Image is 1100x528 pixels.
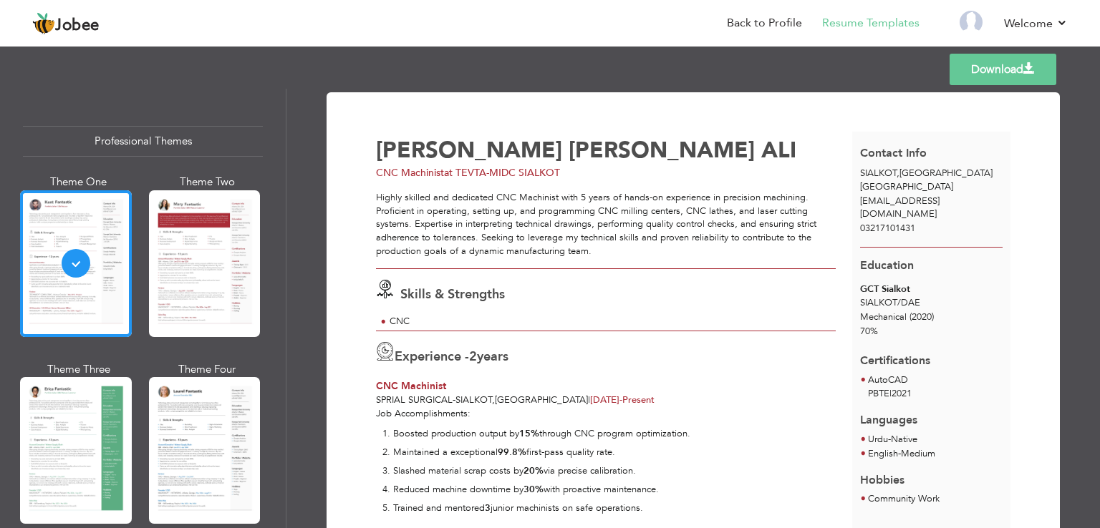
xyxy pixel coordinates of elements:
span: - [453,393,455,406]
span: [GEOGRAPHIC_DATA] [860,180,953,193]
span: Present [590,393,655,406]
span: SIALKOT [455,393,492,406]
div: Job Accomplishments: [368,407,844,521]
span: ALI [761,135,796,165]
span: [DATE] [590,393,622,406]
p: Boosted production output by through CNC program optimization. [393,427,836,441]
div: Highly skilled and dedicated CNC Machinist with 5 years of hands-on experience in precision machi... [376,191,836,258]
span: - [898,447,901,460]
span: Hobbies [860,472,904,488]
img: jobee.io [32,12,55,35]
strong: 99.8% [498,446,526,459]
span: / [897,296,901,309]
span: Jobee [55,18,100,34]
a: Resume Templates [822,15,920,31]
span: Experience - [395,348,469,366]
p: Slashed material scrap costs by via precise calibration. [393,464,836,478]
div: Theme One [23,175,135,190]
span: Certifications [860,342,930,369]
div: Theme Four [152,362,264,377]
span: | [889,387,892,400]
span: Skills & Strengths [400,285,505,303]
a: Jobee [32,12,100,35]
span: | [588,393,590,406]
strong: 15% [519,427,539,440]
label: years [469,348,508,366]
span: Urdu [868,433,888,446]
span: - [619,393,622,406]
p: Reduced machine downtime by with proactive maintenance. [393,483,836,497]
span: Education [860,258,914,273]
span: Sprial Surgical [376,393,453,406]
span: [PERSON_NAME] [PERSON_NAME] [376,135,755,165]
span: , [492,393,495,406]
span: CNC Machinist [376,379,446,393]
li: Medium [868,447,935,461]
span: Contact Info [860,145,927,161]
div: GCT Sialkot [860,283,1003,296]
span: 70% [860,325,878,338]
div: Professional Themes [23,126,263,157]
div: Theme Two [152,175,264,190]
span: SIALKOT DAE [860,296,920,309]
span: English [868,447,898,460]
strong: 20% [524,464,544,477]
span: [GEOGRAPHIC_DATA] [495,393,588,406]
a: Back to Profile [727,15,802,31]
span: Languages [860,401,917,429]
strong: 3 [485,502,491,514]
a: Welcome [1004,15,1068,32]
p: Trained and mentored junior machinists on safe operations. [393,502,836,515]
div: Theme Three [23,362,135,377]
span: 2 [469,348,477,366]
div: CNC [390,315,521,328]
span: CNC Machinist [376,166,444,180]
span: [EMAIL_ADDRESS][DOMAIN_NAME] [860,195,940,221]
img: Profile Img [960,11,983,34]
strong: 30% [524,483,544,496]
p: Maintained a exceptional first-pass quality rate. [393,446,836,459]
a: Download [950,54,1056,85]
div: [GEOGRAPHIC_DATA] [852,167,1011,193]
span: AutoCAD [868,373,908,386]
span: 03217101431 [860,222,915,235]
span: - [888,433,891,446]
li: Native [868,433,917,447]
span: SIALKOT [860,167,897,180]
span: (2020) [910,311,934,323]
p: PBTE 2021 [868,387,912,401]
span: at TEVTA-MIDC SIALKOT [444,166,560,180]
span: , [897,167,899,180]
span: Community Work [868,492,940,505]
span: Mechanical [860,311,907,323]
